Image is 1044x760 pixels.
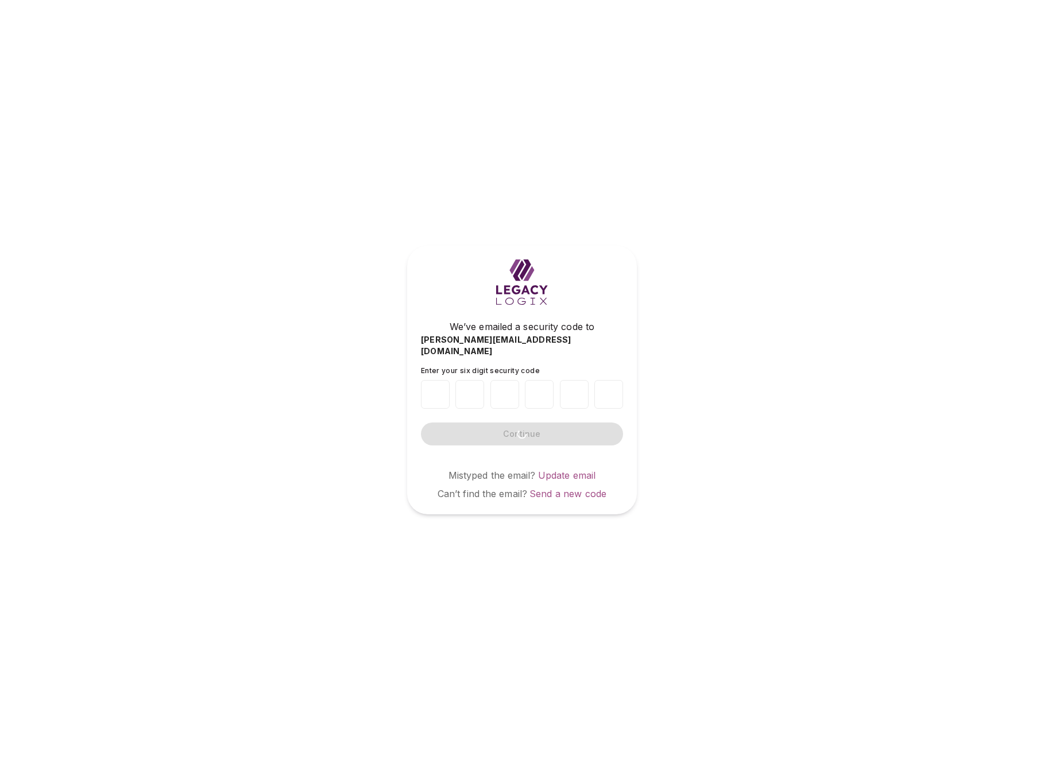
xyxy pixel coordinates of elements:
span: Enter your six digit security code [421,366,540,375]
span: Can’t find the email? [438,488,527,499]
a: Update email [538,470,596,481]
span: [PERSON_NAME][EMAIL_ADDRESS][DOMAIN_NAME] [421,334,623,357]
span: We’ve emailed a security code to [450,320,594,334]
a: Send a new code [529,488,606,499]
span: Mistyped the email? [448,470,536,481]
